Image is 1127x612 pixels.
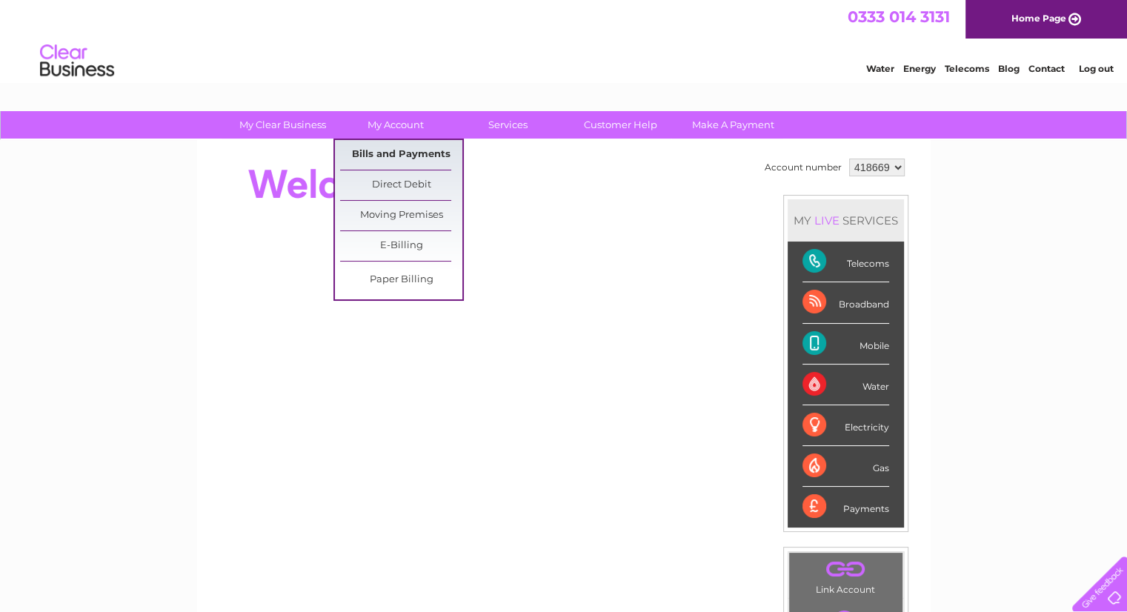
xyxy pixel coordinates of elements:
[802,365,889,405] div: Water
[340,140,462,170] a: Bills and Payments
[39,39,115,84] img: logo.png
[866,63,894,74] a: Water
[1028,63,1065,74] a: Contact
[802,282,889,323] div: Broadband
[340,231,462,261] a: E-Billing
[802,405,889,446] div: Electricity
[340,265,462,295] a: Paper Billing
[793,556,899,582] a: .
[672,111,794,139] a: Make A Payment
[945,63,989,74] a: Telecoms
[334,111,456,139] a: My Account
[903,63,936,74] a: Energy
[811,213,842,227] div: LIVE
[802,446,889,487] div: Gas
[848,7,950,26] a: 0333 014 3131
[340,201,462,230] a: Moving Premises
[340,170,462,200] a: Direct Debit
[761,155,845,180] td: Account number
[447,111,569,139] a: Services
[788,199,904,242] div: MY SERVICES
[802,487,889,527] div: Payments
[214,8,914,72] div: Clear Business is a trading name of Verastar Limited (registered in [GEOGRAPHIC_DATA] No. 3667643...
[998,63,1020,74] a: Blog
[802,324,889,365] div: Mobile
[802,242,889,282] div: Telecoms
[788,552,903,599] td: Link Account
[222,111,344,139] a: My Clear Business
[1078,63,1113,74] a: Log out
[559,111,682,139] a: Customer Help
